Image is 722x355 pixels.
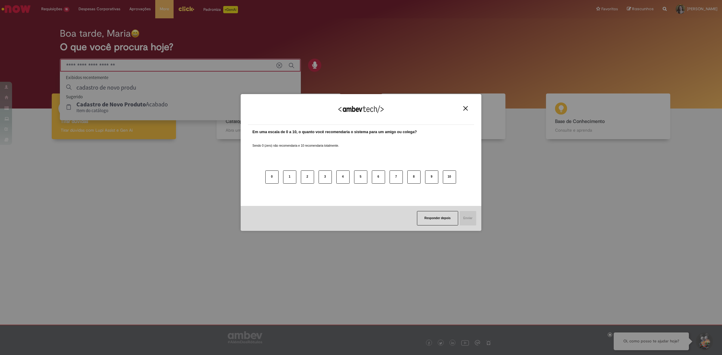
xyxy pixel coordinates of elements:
[354,170,367,184] button: 5
[336,170,350,184] button: 4
[283,170,296,184] button: 1
[390,170,403,184] button: 7
[338,106,384,113] img: Logo Ambevtech
[417,211,458,225] button: Responder depois
[252,129,417,135] label: Em uma escala de 0 a 10, o quanto você recomendaria o sistema para um amigo ou colega?
[463,106,468,111] img: Close
[461,106,470,111] button: Close
[407,170,421,184] button: 8
[252,136,339,148] label: Sendo 0 (zero) não recomendaria e 10 recomendaria totalmente.
[319,170,332,184] button: 3
[265,170,279,184] button: 0
[372,170,385,184] button: 6
[443,170,456,184] button: 10
[425,170,438,184] button: 9
[301,170,314,184] button: 2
